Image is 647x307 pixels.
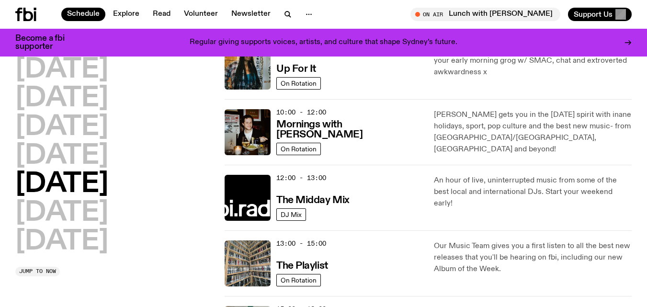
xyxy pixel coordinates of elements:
h3: Become a fbi supporter [15,34,77,51]
button: Support Us [568,8,632,21]
h3: The Playlist [276,261,328,271]
a: On Rotation [276,143,321,155]
a: Volunteer [178,8,224,21]
h3: Up For It [276,64,316,74]
span: 13:00 - 15:00 [276,239,326,248]
span: Jump to now [19,269,56,274]
span: On Rotation [281,145,317,152]
button: Jump to now [15,267,60,276]
h3: Mornings with [PERSON_NAME] [276,120,422,140]
button: [DATE] [15,228,108,255]
button: [DATE] [15,143,108,170]
a: Up For It [276,62,316,74]
button: [DATE] [15,57,108,83]
a: The Midday Mix [276,193,350,205]
a: On Rotation [276,77,321,90]
span: 10:00 - 12:00 [276,108,326,117]
button: [DATE] [15,200,108,227]
button: [DATE] [15,114,108,141]
a: On Rotation [276,274,321,286]
img: Ify - a Brown Skin girl with black braided twists, looking up to the side with her tongue stickin... [225,44,271,90]
a: The Playlist [276,259,328,271]
a: Schedule [61,8,105,21]
button: [DATE] [15,85,108,112]
p: An hour of live, uninterrupted music from some of the best local and international DJs. Start you... [434,175,632,209]
a: DJ Mix [276,208,306,221]
img: Sam blankly stares at the camera, brightly lit by a camera flash wearing a hat collared shirt and... [225,109,271,155]
img: A corner shot of the fbi music library [225,240,271,286]
p: Our Music Team gives you a first listen to all the best new releases that you'll be hearing on fb... [434,240,632,275]
p: [PERSON_NAME] gets you in the [DATE] spirit with inane holidays, sport, pop culture and the best ... [434,109,632,155]
a: Read [147,8,176,21]
a: Newsletter [226,8,276,21]
button: [DATE] [15,171,108,198]
a: Mornings with [PERSON_NAME] [276,118,422,140]
span: DJ Mix [281,211,302,218]
span: On Rotation [281,80,317,87]
button: On AirLunch with [PERSON_NAME] [410,8,560,21]
p: Who needs a morning coffee when you have Ify! Cure your early morning grog w/ SMAC, chat and extr... [434,44,632,78]
span: 12:00 - 13:00 [276,173,326,182]
h3: The Midday Mix [276,195,350,205]
a: Explore [107,8,145,21]
span: Support Us [574,10,613,19]
p: Regular giving supports voices, artists, and culture that shape Sydney’s future. [190,38,457,47]
span: On Rotation [281,276,317,284]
